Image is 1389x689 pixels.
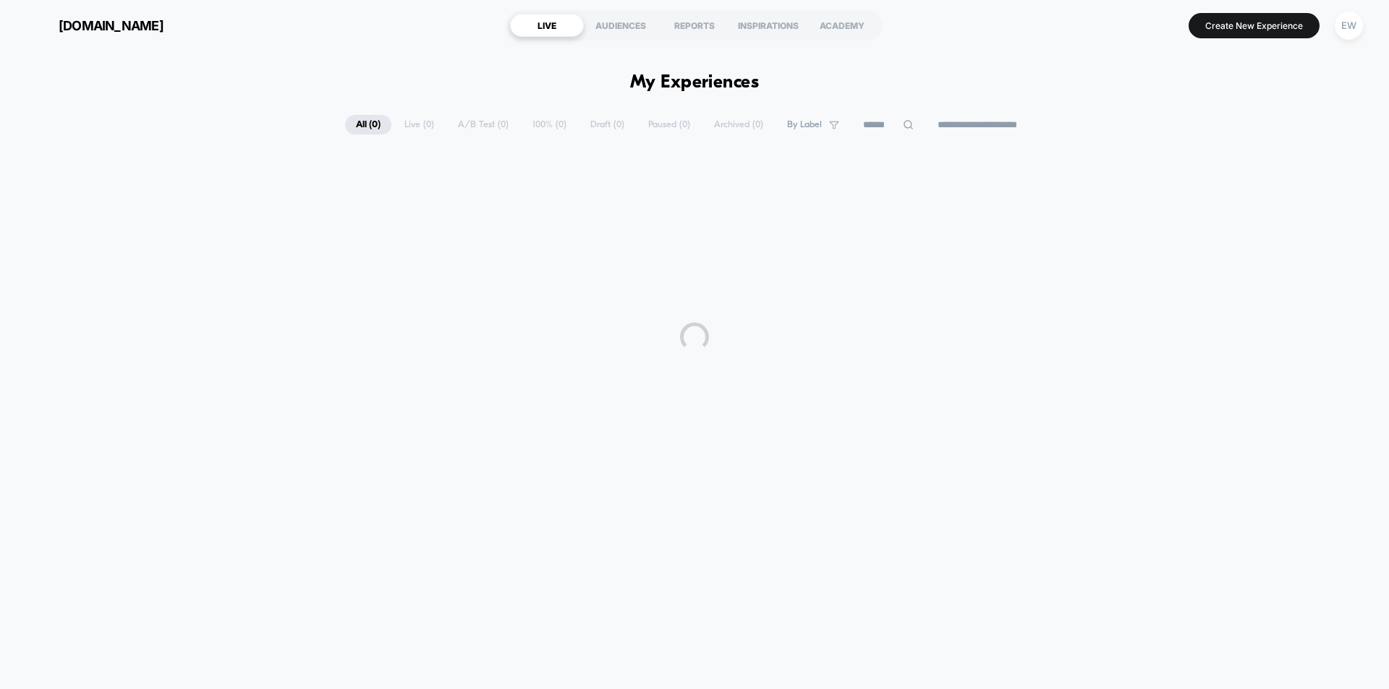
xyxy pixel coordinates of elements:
span: All ( 0 ) [345,115,391,134]
button: EW [1330,11,1367,40]
div: AUDIENCES [584,14,658,37]
div: REPORTS [658,14,731,37]
div: LIVE [510,14,584,37]
div: ACADEMY [805,14,879,37]
button: [DOMAIN_NAME] [22,14,168,37]
div: EW [1335,12,1363,40]
h1: My Experiences [630,72,760,93]
button: Create New Experience [1189,13,1320,38]
div: INSPIRATIONS [731,14,805,37]
span: By Label [787,119,822,130]
span: [DOMAIN_NAME] [59,18,163,33]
